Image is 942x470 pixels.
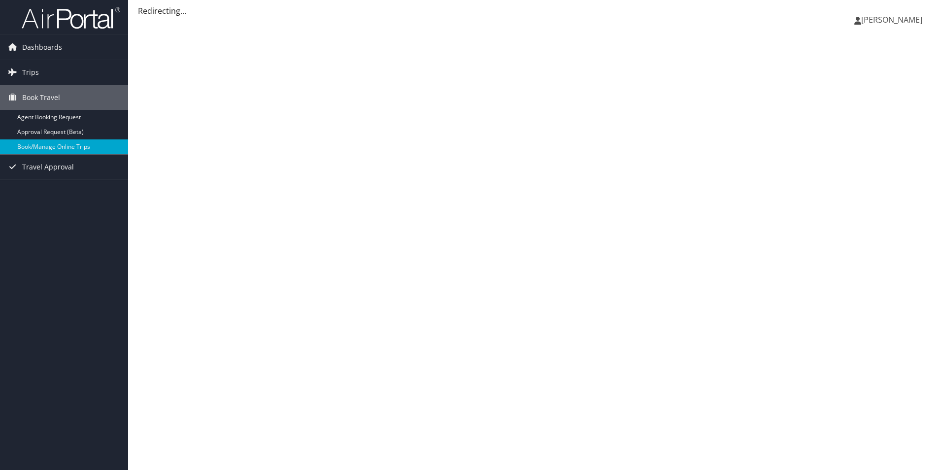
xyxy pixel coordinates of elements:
[138,5,932,17] div: Redirecting...
[861,14,922,25] span: [PERSON_NAME]
[854,5,932,34] a: [PERSON_NAME]
[22,6,120,30] img: airportal-logo.png
[22,60,39,85] span: Trips
[22,155,74,179] span: Travel Approval
[22,85,60,110] span: Book Travel
[22,35,62,60] span: Dashboards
